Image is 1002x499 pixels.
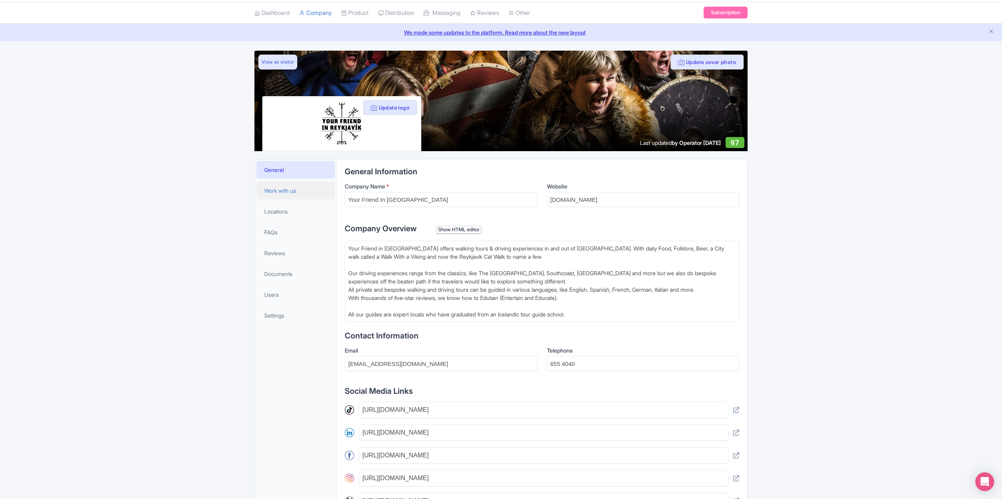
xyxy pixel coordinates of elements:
[264,311,284,320] span: Settings
[345,428,354,437] img: linkedin-round-01-4bc9326eb20f8e88ec4be7e8773b84b7.svg
[359,470,728,486] input: https://www.instagram.com/company_name
[256,182,335,199] a: Work with us
[264,291,279,299] span: Users
[345,167,739,176] h2: General Information
[359,447,728,464] input: https://www.facebook.com/company_name
[256,265,335,283] a: Documents
[299,2,332,24] a: Company
[345,387,739,395] h2: Social Media Links
[378,2,414,24] a: Distribution
[345,224,417,233] span: Company Overview
[359,424,728,441] input: https://www.linkedin.com/company/name
[436,226,481,234] div: Show HTML editor
[256,244,335,262] a: Reviews
[988,27,994,37] button: Close announcement
[256,307,335,324] a: Settings
[258,55,297,69] a: View as visitor
[264,207,288,216] span: Locations
[256,286,335,303] a: Users
[348,244,736,318] div: Your Friend in [GEOGRAPHIC_DATA] offers walking tours & driving experiences in and out of [GEOGRA...
[640,139,721,147] div: Last updated
[256,223,335,241] a: FAQs
[264,249,285,257] span: Reviews
[278,102,405,144] img: ujgcilrxdhzbsrle9rcg.svg
[264,228,278,236] span: FAQs
[975,472,994,491] div: Open Intercom Messenger
[345,347,358,354] span: Email
[363,100,417,115] button: Update logo
[254,2,290,24] a: Dashboard
[5,28,997,37] a: We made some updates to the platform. Read more about the new layout
[671,55,744,69] button: Update cover photo
[547,183,567,190] span: Website
[672,139,721,146] span: by Operator [DATE]
[547,347,573,354] span: Telephone
[470,2,499,24] a: Reviews
[359,402,728,418] input: https://www.tiktok.com/company_name
[508,2,530,24] a: Other
[264,166,284,174] span: General
[256,161,335,179] a: General
[345,183,385,190] span: Company Name
[345,473,354,483] img: instagram-round-01-d873700d03cfe9216e9fb2676c2aa726.svg
[264,270,293,278] span: Documents
[704,7,748,18] a: Subscription
[264,186,296,195] span: Work with us
[345,331,739,340] h2: Contact Information
[345,451,354,460] img: facebook-round-01-50ddc191f871d4ecdbe8252d2011563a.svg
[341,2,369,24] a: Product
[345,405,354,415] img: tiktok-round-01-ca200c7ba8d03f2cade56905edf8567d.svg
[256,203,335,220] a: Locations
[424,2,461,24] a: Messaging
[731,139,739,147] span: 97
